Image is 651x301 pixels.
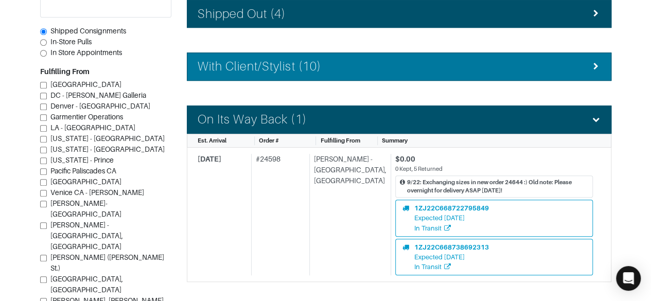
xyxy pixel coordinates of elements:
div: 1ZJ22C668738692313 [414,242,489,252]
span: Est. Arrival [198,137,226,144]
div: Open Intercom Messenger [616,266,641,291]
input: [US_STATE] - Prince [40,157,47,164]
div: 9/22: Exchanging sizes in new order 24644 :) Old note: Please overnight for delivery ASAP [DATE]! [407,178,588,196]
span: Shipped Consignments [50,27,126,35]
span: [GEOGRAPHIC_DATA], [GEOGRAPHIC_DATA] [50,275,123,294]
div: Expected [DATE] [414,213,489,223]
span: [GEOGRAPHIC_DATA] [50,178,121,186]
input: [GEOGRAPHIC_DATA], [GEOGRAPHIC_DATA] [40,276,47,283]
span: [PERSON_NAME]-[GEOGRAPHIC_DATA] [50,199,121,218]
input: [US_STATE] - [GEOGRAPHIC_DATA] [40,147,47,153]
span: [PERSON_NAME] ([PERSON_NAME] St.) [50,253,164,272]
input: [PERSON_NAME] ([PERSON_NAME] St.) [40,255,47,261]
label: Fulfilling From [40,66,90,77]
div: 1ZJ22C668722795849 [414,203,489,213]
span: Summary [382,137,408,144]
span: Venice CA - [PERSON_NAME] [50,188,144,197]
div: [PERSON_NAME] - [GEOGRAPHIC_DATA], [GEOGRAPHIC_DATA] [309,154,386,276]
input: DC - [PERSON_NAME] Galleria [40,93,47,99]
span: [DATE] [198,155,221,163]
span: [GEOGRAPHIC_DATA] [50,80,121,88]
div: Expected [DATE] [414,252,489,262]
span: [US_STATE] - [GEOGRAPHIC_DATA] [50,134,165,143]
h4: With Client/Stylist (10) [198,59,321,74]
input: [PERSON_NAME] - [GEOGRAPHIC_DATA], [GEOGRAPHIC_DATA] [40,222,47,229]
span: Pacific Paliscades CA [50,167,116,175]
input: [US_STATE] - [GEOGRAPHIC_DATA] [40,136,47,143]
a: 1ZJ22C668722795849Expected [DATE]In Transit [395,200,593,237]
span: In-Store Pulls [50,38,92,46]
input: [PERSON_NAME]-[GEOGRAPHIC_DATA] [40,201,47,207]
input: [GEOGRAPHIC_DATA] [40,82,47,88]
span: [PERSON_NAME] - [GEOGRAPHIC_DATA], [GEOGRAPHIC_DATA] [50,221,123,251]
span: [US_STATE] - Prince [50,156,114,164]
input: [GEOGRAPHIC_DATA] [40,179,47,186]
h4: On Its Way Back (1) [198,112,307,127]
span: In Store Appointments [50,48,122,57]
input: Denver - [GEOGRAPHIC_DATA] [40,103,47,110]
input: In Store Appointments [40,50,47,57]
span: DC - [PERSON_NAME] Galleria [50,91,146,99]
div: 0 Kept, 5 Returned [395,165,593,173]
h4: Shipped Out (4) [198,7,286,22]
input: Shipped Consignments [40,28,47,35]
input: In-Store Pulls [40,39,47,46]
div: $0.00 [395,154,593,165]
span: Garmentier Operations [50,113,123,121]
div: In Transit [414,262,489,272]
div: In Transit [414,223,489,233]
span: [US_STATE] - [GEOGRAPHIC_DATA] [50,145,165,153]
span: LA - [GEOGRAPHIC_DATA] [50,123,135,132]
input: LA - [GEOGRAPHIC_DATA] [40,125,47,132]
input: Garmentier Operations [40,114,47,121]
input: Pacific Paliscades CA [40,168,47,175]
span: Fulfilling From [320,137,360,144]
span: Order # [259,137,279,144]
input: Venice CA - [PERSON_NAME] [40,190,47,197]
div: # 24598 [251,154,305,276]
a: 1ZJ22C668738692313Expected [DATE]In Transit [395,239,593,276]
span: Denver - [GEOGRAPHIC_DATA] [50,102,150,110]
